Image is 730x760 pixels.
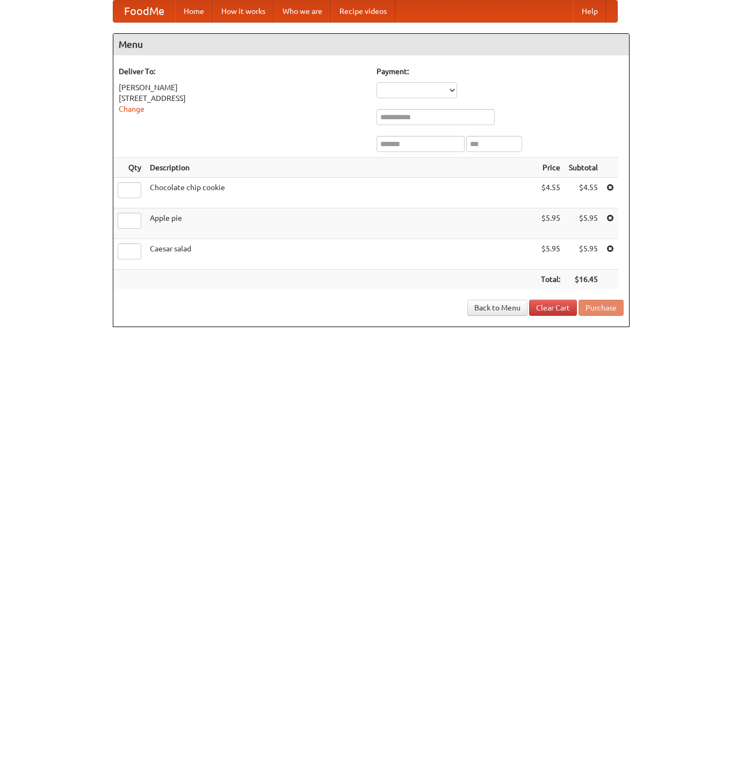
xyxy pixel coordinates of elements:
[119,66,366,77] h5: Deliver To:
[537,270,565,289] th: Total:
[573,1,606,22] a: Help
[213,1,274,22] a: How it works
[175,1,213,22] a: Home
[565,270,602,289] th: $16.45
[113,1,175,22] a: FoodMe
[377,66,624,77] h5: Payment:
[146,158,537,178] th: Description
[146,178,537,208] td: Chocolate chip cookie
[146,208,537,239] td: Apple pie
[537,178,565,208] td: $4.55
[113,34,629,55] h4: Menu
[467,300,527,316] a: Back to Menu
[119,105,144,113] a: Change
[119,93,366,104] div: [STREET_ADDRESS]
[579,300,624,316] button: Purchase
[529,300,577,316] a: Clear Cart
[565,239,602,270] td: $5.95
[274,1,331,22] a: Who we are
[537,239,565,270] td: $5.95
[537,158,565,178] th: Price
[537,208,565,239] td: $5.95
[565,208,602,239] td: $5.95
[113,158,146,178] th: Qty
[565,178,602,208] td: $4.55
[119,82,366,93] div: [PERSON_NAME]
[565,158,602,178] th: Subtotal
[331,1,395,22] a: Recipe videos
[146,239,537,270] td: Caesar salad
